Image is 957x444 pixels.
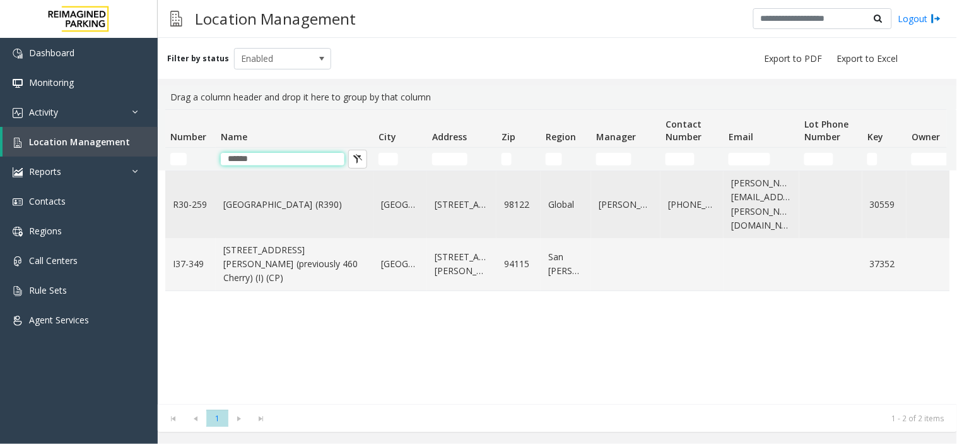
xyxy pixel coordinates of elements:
[548,250,584,279] a: San [PERSON_NAME]
[29,195,66,207] span: Contacts
[348,150,367,169] button: Clear
[13,78,23,88] img: 'icon'
[216,148,373,171] td: Name Filter
[546,131,576,143] span: Region
[502,131,515,143] span: Zip
[432,131,467,143] span: Address
[29,255,78,267] span: Call Centers
[870,257,899,271] a: 37352
[931,12,941,25] img: logout
[432,153,467,165] input: Address Filter
[29,225,62,237] span: Regions
[837,52,898,65] span: Export to Excel
[862,148,907,171] td: Key Filter
[666,118,702,143] span: Contact Number
[504,198,533,212] a: 98122
[29,47,74,59] span: Dashboard
[832,50,903,68] button: Export to Excel
[729,153,770,165] input: Email Filter
[804,118,848,143] span: Lot Phone Number
[167,53,229,64] label: Filter by status
[496,148,541,171] td: Zip Filter
[731,176,792,233] a: [PERSON_NAME][EMAIL_ADDRESS][PERSON_NAME][DOMAIN_NAME]
[379,153,398,165] input: City Filter
[379,131,396,143] span: City
[799,148,862,171] td: Lot Phone Number Filter
[170,3,182,34] img: pageIcon
[173,257,208,271] a: I37-349
[223,198,366,212] a: [GEOGRAPHIC_DATA] (R390)
[13,316,23,326] img: 'icon'
[867,153,878,165] input: Key Filter
[427,148,496,171] td: Address Filter
[435,250,489,279] a: [STREET_ADDRESS][PERSON_NAME]
[13,108,23,118] img: 'icon'
[13,286,23,296] img: 'icon'
[206,410,228,427] span: Page 1
[235,49,312,69] span: Enabled
[13,256,23,267] img: 'icon'
[3,127,158,157] a: Location Management
[165,148,216,171] td: Number Filter
[29,76,74,88] span: Monitoring
[596,153,631,165] input: Manager Filter
[504,257,533,271] a: 94115
[173,198,208,212] a: R30-259
[435,198,489,212] a: [STREET_ADDRESS]
[165,85,949,109] div: Drag a column header and drop it here to group by that column
[666,153,695,165] input: Contact Number Filter
[13,167,23,177] img: 'icon'
[596,131,636,143] span: Manager
[29,284,67,296] span: Rule Sets
[898,12,941,25] a: Logout
[13,49,23,59] img: 'icon'
[13,227,23,237] img: 'icon'
[29,136,130,148] span: Location Management
[661,148,724,171] td: Contact Number Filter
[221,131,247,143] span: Name
[729,131,753,143] span: Email
[668,198,716,212] a: [PHONE_NUMBER]
[541,148,591,171] td: Region Filter
[912,131,940,143] span: Owner
[804,153,833,165] input: Lot Phone Number Filter
[13,138,23,148] img: 'icon'
[373,148,427,171] td: City Filter
[29,106,58,118] span: Activity
[548,198,584,212] a: Global
[29,165,61,177] span: Reports
[13,197,23,207] img: 'icon'
[221,153,344,165] input: Name Filter
[724,148,799,171] td: Email Filter
[280,413,944,424] kendo-pager-info: 1 - 2 of 2 items
[381,198,420,212] a: [GEOGRAPHIC_DATA]
[599,198,653,212] a: [PERSON_NAME]
[591,148,661,171] td: Manager Filter
[381,257,420,271] a: [GEOGRAPHIC_DATA]
[760,50,828,68] button: Export to PDF
[765,52,823,65] span: Export to PDF
[29,314,89,326] span: Agent Services
[158,109,957,404] div: Data table
[870,198,899,212] a: 30559
[189,3,362,34] h3: Location Management
[546,153,562,165] input: Region Filter
[502,153,512,165] input: Zip Filter
[223,243,366,285] a: [STREET_ADDRESS][PERSON_NAME] (previously 460 Cherry) (I) (CP)
[867,131,883,143] span: Key
[170,131,206,143] span: Number
[170,153,187,165] input: Number Filter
